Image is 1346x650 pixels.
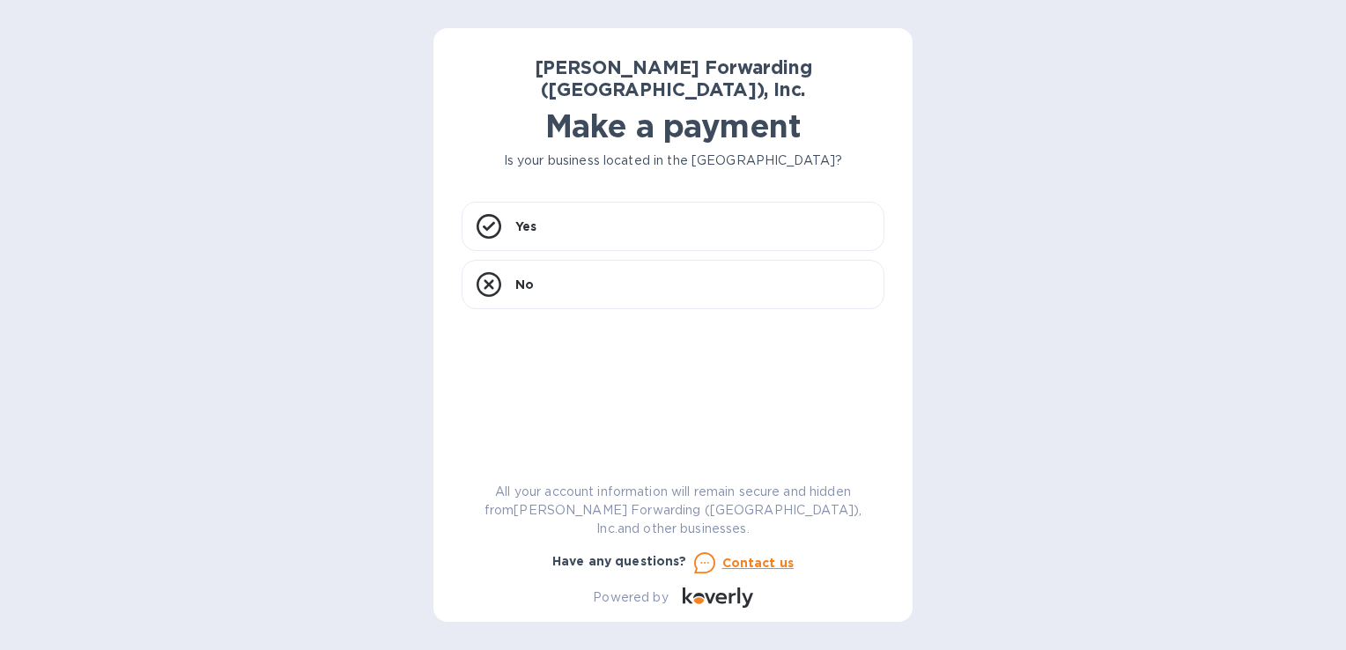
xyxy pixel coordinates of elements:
p: All your account information will remain secure and hidden from [PERSON_NAME] Forwarding ([GEOGRA... [462,483,884,538]
b: [PERSON_NAME] Forwarding ([GEOGRAPHIC_DATA]), Inc. [535,56,812,100]
p: Yes [515,218,536,235]
p: Is your business located in the [GEOGRAPHIC_DATA]? [462,151,884,170]
p: No [515,276,534,293]
p: Powered by [593,588,668,607]
b: Have any questions? [552,554,687,568]
h1: Make a payment [462,107,884,144]
u: Contact us [722,556,795,570]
